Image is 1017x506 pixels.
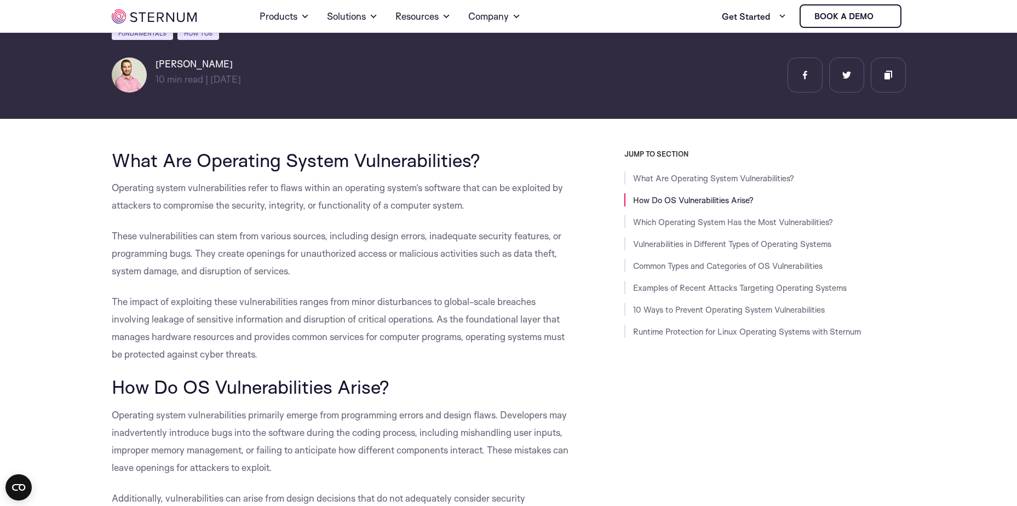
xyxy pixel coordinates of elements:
[112,409,568,473] span: Operating system vulnerabilities primarily emerge from programming errors and design flaws. Devel...
[112,27,173,40] a: Fundamentals
[633,239,831,249] a: Vulnerabilities in Different Types of Operating Systems
[210,73,241,85] span: [DATE]
[633,195,754,205] a: How Do OS Vulnerabilities Arise?
[633,261,823,271] a: Common Types and Categories of OS Vulnerabilities
[112,58,147,93] img: Lian Granot
[633,283,847,293] a: Examples of Recent Attacks Targeting Operating Systems
[633,304,825,315] a: 10 Ways to Prevent Operating System Vulnerabilities
[112,148,480,171] span: What Are Operating System Vulnerabilities?
[156,58,241,71] h6: [PERSON_NAME]
[112,182,563,211] span: Operating system vulnerabilities refer to flaws within an operating system’s software that can be...
[112,296,565,360] span: The impact of exploiting these vulnerabilities ranges from minor disturbances to global-scale bre...
[800,4,901,28] a: Book a demo
[633,173,794,183] a: What Are Operating System Vulnerabilities?
[633,326,861,337] a: Runtime Protection for Linux Operating Systems with Sternum
[260,1,309,32] a: Products
[722,5,786,27] a: Get Started
[5,474,32,501] button: Open CMP widget
[395,1,451,32] a: Resources
[878,12,887,21] img: sternum iot
[468,1,521,32] a: Company
[156,73,165,85] span: 10
[327,1,378,32] a: Solutions
[633,217,833,227] a: Which Operating System Has the Most Vulnerabilities?
[177,27,219,40] a: How Tos
[624,150,906,158] h3: JUMP TO SECTION
[156,73,208,85] span: min read |
[112,230,561,277] span: These vulnerabilities can stem from various sources, including design errors, inadequate security...
[112,9,197,24] img: sternum iot
[112,375,389,398] span: How Do OS Vulnerabilities Arise?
